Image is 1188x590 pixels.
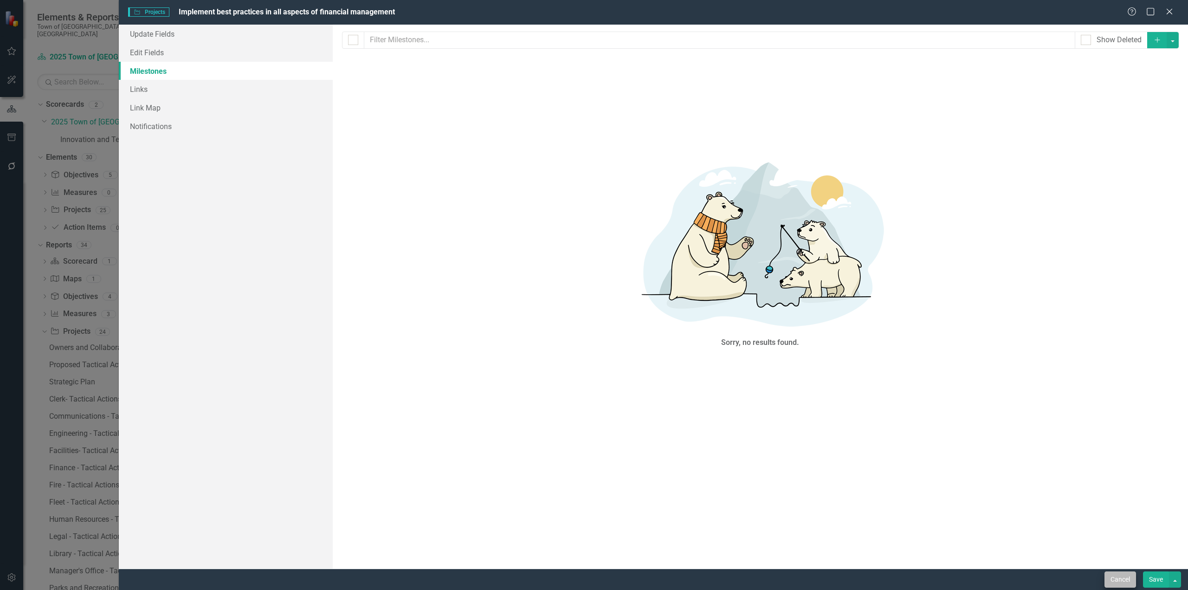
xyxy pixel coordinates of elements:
[721,337,799,348] div: Sorry, no results found.
[364,32,1075,49] input: Filter Milestones...
[621,149,899,335] img: No results found
[119,62,333,80] a: Milestones
[119,117,333,136] a: Notifications
[179,7,395,16] span: Implement best practices in all aspects of financial management
[119,80,333,98] a: Links
[119,25,333,43] a: Update Fields
[119,98,333,117] a: Link Map
[128,7,169,17] span: Projects
[1143,571,1169,588] button: Save
[1097,35,1142,45] div: Show Deleted
[1104,571,1136,588] button: Cancel
[119,43,333,62] a: Edit Fields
